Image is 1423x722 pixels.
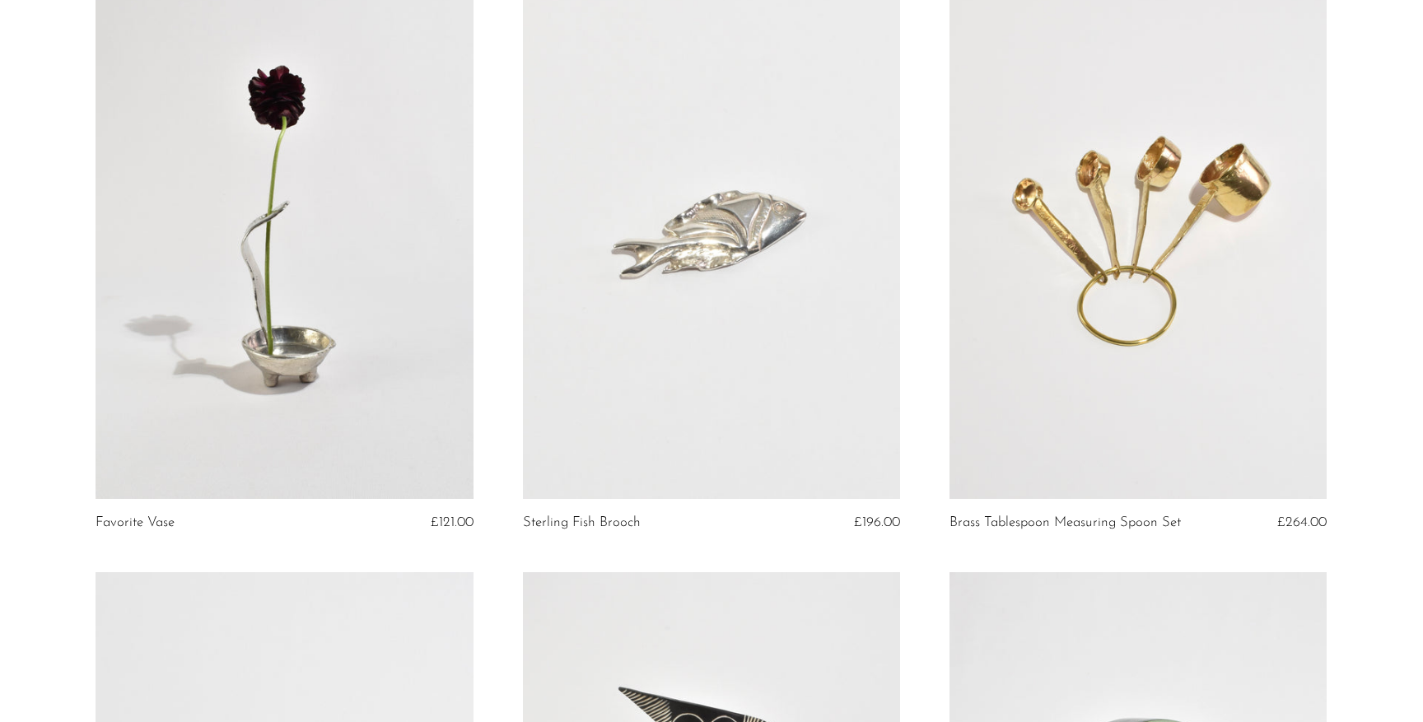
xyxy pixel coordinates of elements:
span: £196.00 [854,515,900,529]
span: £121.00 [431,515,474,529]
a: Favorite Vase [96,515,175,530]
span: £264.00 [1277,515,1327,529]
a: Brass Tablespoon Measuring Spoon Set [949,515,1181,530]
a: Sterling Fish Brooch [523,515,641,530]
